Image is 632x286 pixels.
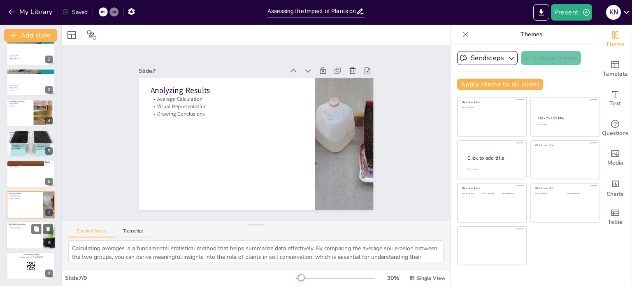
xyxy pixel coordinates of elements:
[45,86,53,93] div: 3
[45,178,53,185] div: 6
[567,193,593,195] div: Click to add text
[7,99,55,126] div: 4
[462,100,521,104] div: Click to add title
[606,5,621,20] div: K N
[383,274,403,282] div: 30 %
[609,99,621,108] span: Text
[260,25,283,178] p: Drawing Conclusions
[457,79,543,90] button: Apply theme to all slides
[267,5,356,17] input: Insert title
[6,5,56,19] button: My Library
[4,29,57,42] button: Add slide
[9,103,31,105] p: Soil Preparation
[9,131,53,134] p: Setting Up for the Experiment
[9,193,41,195] p: Analyzing Results
[45,117,53,124] div: 4
[599,84,632,114] div: Add text boxes
[537,124,592,126] div: Click to add text
[45,270,53,277] div: 9
[603,70,628,79] span: Template
[9,195,41,196] p: Average Calculation
[9,164,53,166] p: Data Recording
[7,69,55,96] div: 3
[535,186,594,190] div: Click to add title
[65,28,78,42] div: Layout
[281,23,308,176] p: Analyzing Results
[9,137,53,138] p: Sunlight Exposure
[9,86,53,88] p: Role of Plants
[9,223,41,225] p: Real-World Applications
[462,193,481,195] div: Click to add text
[472,25,590,44] p: Themes
[62,8,88,16] div: Saved
[267,25,290,177] p: Visual Representation
[45,209,53,216] div: 7
[9,165,53,167] p: Rain Simulation
[43,224,53,234] button: Delete Slide
[462,186,521,190] div: Click to add title
[599,54,632,84] div: Add ready made slides
[7,160,55,188] div: 6
[9,106,31,107] p: Labeling
[68,240,444,263] textarea: Calculating averages is a fundamental statistical method that helps summarize data effectively. B...
[551,4,592,21] button: Present
[31,224,41,234] button: Duplicate Slide
[9,256,53,258] p: and login with code
[9,100,31,103] p: Preparing Your Plants
[599,173,632,202] div: Add charts and graphs
[599,25,632,54] div: Change the overall theme
[7,38,55,65] div: 2
[68,228,115,237] button: Speaker Notes
[87,30,97,40] span: Position
[608,218,623,227] span: Table
[533,4,549,21] button: Export to PowerPoint
[606,4,621,21] button: K N
[46,239,53,246] div: 8
[599,202,632,232] div: Add a table
[535,144,594,147] div: Click to add title
[602,129,629,138] span: Questions
[502,193,521,195] div: Click to add text
[9,88,53,90] p: Experimental Design
[606,40,625,49] span: Theme
[301,9,324,155] div: Slide 7
[274,24,298,177] p: Average Calculation
[467,154,520,161] div: Click to add title
[9,135,53,137] p: Cake Pans
[535,193,561,195] div: Click to add text
[482,193,501,195] div: Click to add text
[9,56,53,58] p: Role of Plants
[9,133,53,135] p: Drainage Holes
[9,162,53,164] p: Testing Soil Erosion
[7,191,55,218] div: 7
[9,253,53,256] p: Go to
[9,105,31,106] p: Seed Placement
[65,274,296,282] div: Slide 7 / 9
[9,90,53,91] p: Data Analysis
[6,221,56,249] div: 8
[538,116,592,121] div: Click to add title
[9,58,53,59] p: Experimental Design
[9,54,53,56] p: Scientific Method
[467,168,519,170] div: Click to add body
[45,56,53,63] div: 2
[115,228,151,237] button: Transcript
[9,198,41,199] p: Drawing Conclusions
[9,70,53,72] p: Can Plants Stop Soil Erosion?
[9,167,53,169] p: Erosion Measurement
[457,51,518,65] button: Sendsteps
[9,59,53,60] p: Data Analysis
[9,196,41,198] p: Visual Representation
[7,130,55,157] div: 5
[9,228,41,230] p: Environmental Conservation
[521,51,581,65] button: Create theme
[9,85,53,87] p: Scientific Method
[607,158,623,167] span: Media
[599,114,632,143] div: Get real-time input from your audience
[462,107,521,109] div: Click to add text
[7,252,55,279] div: 9
[9,225,41,227] p: Practical Implications
[45,147,53,155] div: 5
[599,143,632,173] div: Add images, graphics, shapes or video
[9,227,41,228] p: Vegetation Importance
